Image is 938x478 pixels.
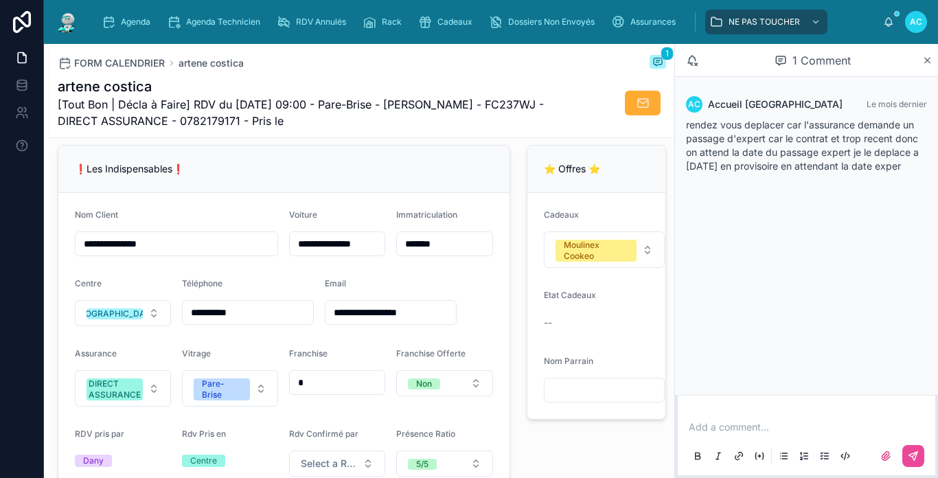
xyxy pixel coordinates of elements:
[544,316,552,330] span: --
[485,10,604,34] a: Dossiers Non Envoyés
[89,378,141,400] div: DIRECT ASSURANCE
[55,11,80,33] img: App logo
[179,56,244,70] a: artene costica
[75,300,171,326] button: Select Button
[650,55,666,71] button: 1
[564,240,628,262] div: Moulinex Cookeo
[396,370,492,396] button: Select Button
[289,429,358,439] span: Rdv Confirmé par
[396,348,466,358] span: Franchise Offerte
[190,455,217,467] div: Centre
[910,16,922,27] span: AC
[75,209,118,220] span: Nom Client
[75,278,102,288] span: Centre
[75,370,171,407] button: Select Button
[289,209,317,220] span: Voiture
[508,16,595,27] span: Dossiers Non Envoyés
[708,98,843,111] span: Accueil [GEOGRAPHIC_DATA]
[544,163,600,174] span: ⭐ Offres ⭐
[301,457,357,470] span: Select a Rdv Confirmé par
[58,56,165,70] a: FORM CALENDRIER
[91,7,883,37] div: scrollable content
[729,16,800,27] span: NE PAS TOUCHER
[867,99,927,109] span: Le mois dernier
[289,451,385,477] button: Select Button
[182,370,278,407] button: Select Button
[686,119,919,172] span: rendez vous deplacer car l'assurance demande un passage d'expert car le contrat et trop recent do...
[75,163,184,174] span: ❗Les Indispensables❗
[74,56,165,70] span: FORM CALENDRIER
[273,10,356,34] a: RDV Annulés
[544,356,593,366] span: Nom Parrain
[382,16,402,27] span: Rack
[296,16,346,27] span: RDV Annulés
[416,378,432,389] div: Non
[121,16,150,27] span: Agenda
[544,290,596,300] span: Etat Cadeaux
[705,10,827,34] a: NE PAS TOUCHER
[437,16,472,27] span: Cadeaux
[630,16,676,27] span: Assurances
[186,16,260,27] span: Agenda Technicien
[396,209,457,220] span: Immatriculation
[182,278,222,288] span: Téléphone
[396,429,455,439] span: Présence Ratio
[544,209,579,220] span: Cadeaux
[396,451,492,477] button: Select Button
[544,231,665,268] button: Select Button
[202,378,242,400] div: Pare-Brise
[688,99,700,110] span: AC
[414,10,482,34] a: Cadeaux
[163,10,270,34] a: Agenda Technicien
[661,47,674,60] span: 1
[75,429,124,439] span: RDV pris par
[58,96,563,129] span: [Tout Bon | Décla à Faire] RDV du [DATE] 09:00 - Pare-Brise - [PERSON_NAME] - FC237WJ - DIRECT AS...
[71,308,159,319] div: [GEOGRAPHIC_DATA]
[289,348,328,358] span: Franchise
[75,348,117,358] span: Assurance
[58,77,563,96] h1: artene costica
[182,348,211,358] span: Vitrage
[358,10,411,34] a: Rack
[83,455,104,467] div: Dany
[416,459,428,470] div: 5/5
[792,52,851,69] span: 1 Comment
[98,10,160,34] a: Agenda
[182,429,226,439] span: Rdv Pris en
[607,10,685,34] a: Assurances
[325,278,346,288] span: Email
